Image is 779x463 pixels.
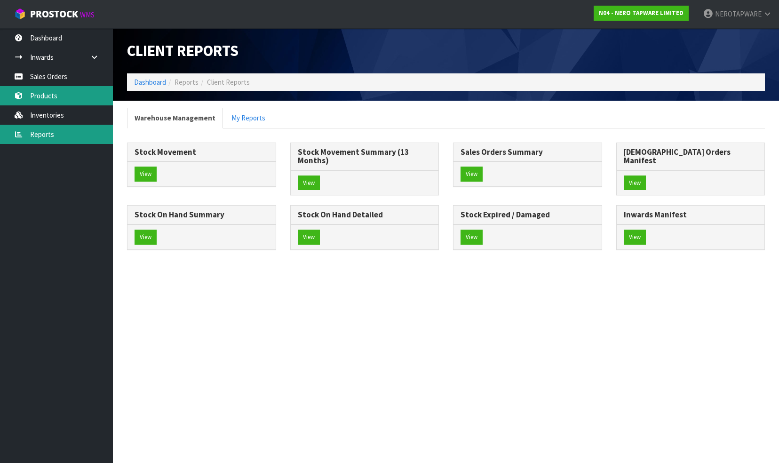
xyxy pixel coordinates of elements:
[461,148,595,157] h3: Sales Orders Summary
[624,176,646,191] button: View
[134,78,166,87] a: Dashboard
[599,9,684,17] strong: N04 - NERO TAPWARE LIMITED
[461,210,595,219] h3: Stock Expired / Damaged
[298,176,320,191] button: View
[298,230,320,245] button: View
[135,167,157,182] button: View
[135,148,269,157] h3: Stock Movement
[135,230,157,245] button: View
[224,108,273,128] a: My Reports
[461,230,483,245] button: View
[624,230,646,245] button: View
[298,148,432,165] h3: Stock Movement Summary (13 Months)
[461,167,483,182] button: View
[14,8,26,20] img: cube-alt.png
[80,10,95,19] small: WMS
[715,9,762,18] span: NEROTAPWARE
[30,8,78,20] span: ProStock
[135,210,269,219] h3: Stock On Hand Summary
[207,78,250,87] span: Client Reports
[624,148,758,165] h3: [DEMOGRAPHIC_DATA] Orders Manifest
[127,41,238,60] span: Client Reports
[175,78,199,87] span: Reports
[624,210,758,219] h3: Inwards Manifest
[127,108,223,128] a: Warehouse Management
[298,210,432,219] h3: Stock On Hand Detailed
